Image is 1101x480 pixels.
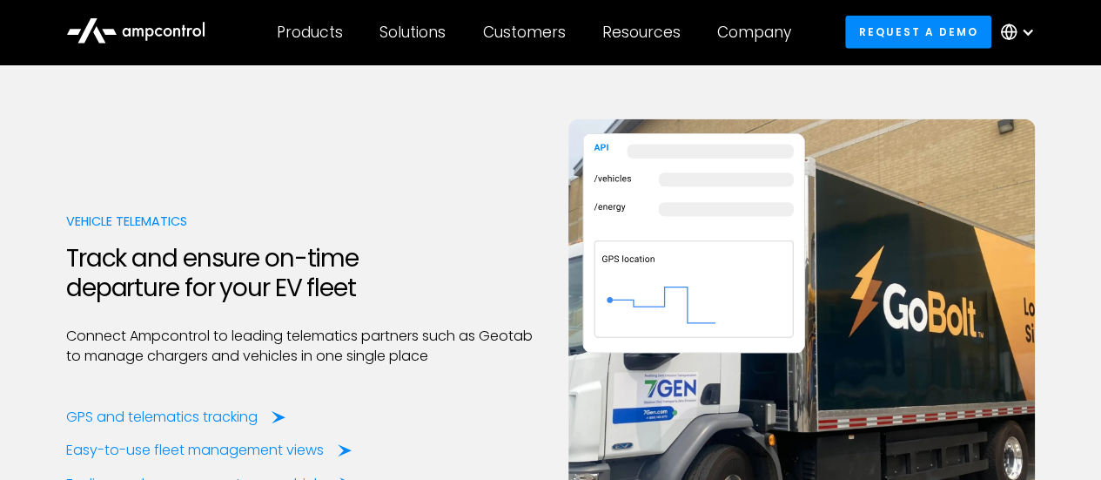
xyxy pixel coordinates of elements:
[717,23,791,42] div: Company
[66,408,258,427] div: GPS and telematics tracking
[66,408,285,427] a: GPS and telematics tracking
[66,441,352,460] a: Easy-to-use fleet management views
[845,16,991,48] a: Request a demo
[66,212,534,231] div: Vehicle Telematics
[379,23,446,42] div: Solutions
[66,327,534,366] p: Connect Ampcontrol to leading telematics partners such as Geotab to manage chargers and vehicles ...
[277,23,343,42] div: Products
[483,23,566,42] div: Customers
[66,244,534,302] h2: Track and ensure on-time departure for your EV fleet
[602,23,681,42] div: Resources
[66,441,324,460] div: Easy-to-use fleet management views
